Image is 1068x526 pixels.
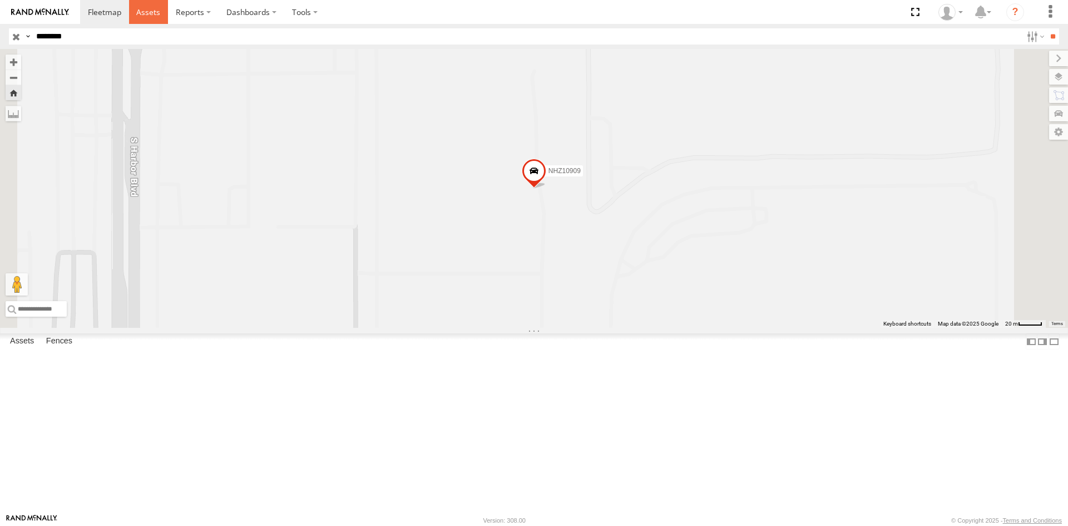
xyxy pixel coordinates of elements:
[1005,321,1018,327] span: 20 m
[938,321,998,327] span: Map data ©2025 Google
[883,320,931,328] button: Keyboard shortcuts
[934,4,967,21] div: Zulema McIntosch
[11,8,69,16] img: rand-logo.svg
[951,517,1062,524] div: © Copyright 2025 -
[1026,333,1037,350] label: Dock Summary Table to the Left
[483,517,526,524] div: Version: 308.00
[1002,320,1046,328] button: Map Scale: 20 m per 40 pixels
[1037,333,1048,350] label: Dock Summary Table to the Right
[41,334,78,350] label: Fences
[1006,3,1024,21] i: ?
[6,515,57,526] a: Visit our Website
[23,28,32,45] label: Search Query
[4,334,39,350] label: Assets
[6,70,21,85] button: Zoom out
[6,55,21,70] button: Zoom in
[1022,28,1046,45] label: Search Filter Options
[6,273,28,296] button: Drag Pegman onto the map to open Street View
[1049,333,1060,350] label: Hide Summary Table
[1051,322,1063,326] a: Terms (opens in new tab)
[6,106,21,121] label: Measure
[6,85,21,100] button: Zoom Home
[1003,517,1062,524] a: Terms and Conditions
[548,167,581,175] span: NHZ10909
[1049,124,1068,140] label: Map Settings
